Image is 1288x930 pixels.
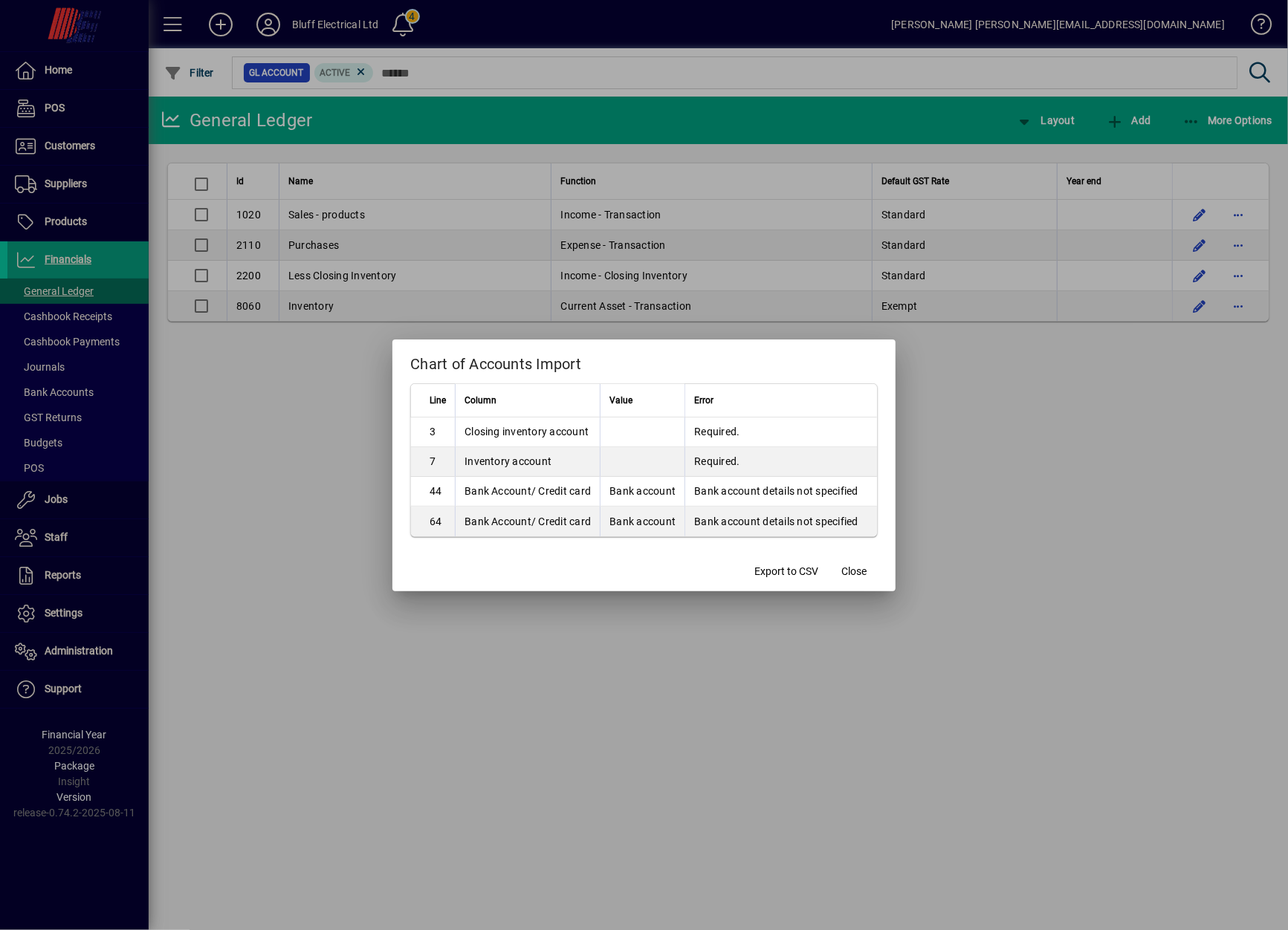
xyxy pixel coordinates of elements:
[430,392,446,409] span: Line
[455,507,600,536] td: Bank Account/ Credit card
[609,485,676,497] span: Bank account
[411,477,455,507] td: 44
[830,559,878,585] button: Close
[411,507,455,536] td: 64
[455,417,600,447] td: Closing inventory account
[455,447,600,477] td: Inventory account
[841,564,867,579] span: Close
[465,392,496,409] span: Column
[609,392,632,409] span: Value
[685,447,877,477] td: Required.
[392,339,896,383] h2: Chart of Accounts Import
[455,477,600,507] td: Bank Account/ Credit card
[685,507,877,536] td: Bank account details not specified
[694,392,713,409] span: Error
[754,564,818,579] span: Export to CSV
[411,417,455,447] td: 3
[685,477,877,507] td: Bank account details not specified
[609,516,676,527] span: Bank account
[685,417,877,447] td: Required.
[748,559,824,585] button: Export to CSV
[411,447,455,477] td: 7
